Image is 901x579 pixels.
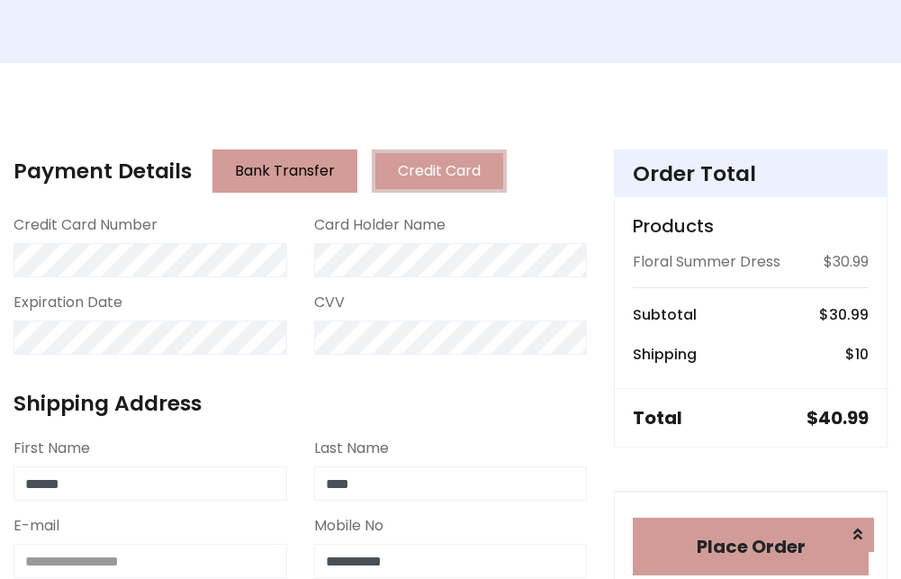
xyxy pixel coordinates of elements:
[633,346,697,363] h6: Shipping
[14,438,90,459] label: First Name
[829,304,869,325] span: 30.99
[14,292,122,313] label: Expiration Date
[314,214,446,236] label: Card Holder Name
[212,149,357,193] button: Bank Transfer
[633,161,869,186] h4: Order Total
[633,306,697,323] h6: Subtotal
[372,149,507,193] button: Credit Card
[855,344,869,365] span: 10
[14,158,192,184] h4: Payment Details
[818,405,869,430] span: 40.99
[633,215,869,237] h5: Products
[314,438,389,459] label: Last Name
[314,292,345,313] label: CVV
[633,407,682,429] h5: Total
[14,515,59,537] label: E-mail
[819,306,869,323] h6: $
[633,518,869,575] button: Place Order
[633,251,780,273] p: Floral Summer Dress
[314,515,383,537] label: Mobile No
[806,407,869,429] h5: $
[14,391,587,416] h4: Shipping Address
[14,214,158,236] label: Credit Card Number
[824,251,869,273] p: $30.99
[845,346,869,363] h6: $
